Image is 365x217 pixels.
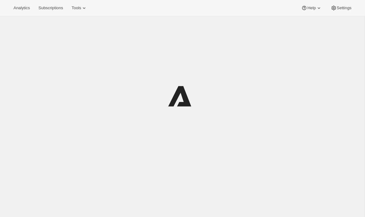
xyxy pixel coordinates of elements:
span: Analytics [14,6,30,10]
button: Tools [68,4,91,12]
button: Settings [327,4,355,12]
span: Help [307,6,316,10]
button: Subscriptions [35,4,67,12]
button: Analytics [10,4,33,12]
span: Settings [337,6,351,10]
span: Tools [72,6,81,10]
span: Subscriptions [38,6,63,10]
button: Help [297,4,325,12]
